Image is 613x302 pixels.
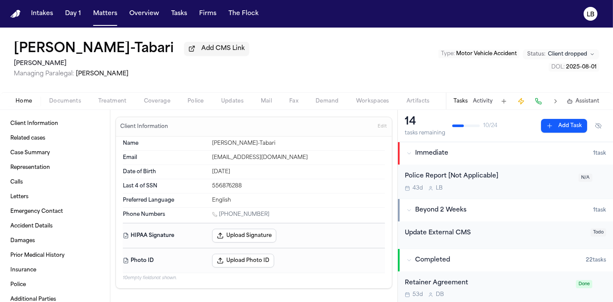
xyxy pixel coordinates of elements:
button: Upload Photo ID [212,254,274,268]
span: Updates [221,98,244,105]
span: Police [188,98,204,105]
a: The Flock [225,6,262,22]
button: Completed22tasks [398,249,613,271]
button: Tasks [168,6,191,22]
a: Case Summary [7,146,103,160]
span: D B [436,291,444,298]
span: DOL : [551,65,565,70]
span: Done [576,280,592,288]
button: Immediate1task [398,142,613,165]
span: Documents [49,98,81,105]
a: Emergency Contact [7,205,103,218]
div: [DATE] [212,168,385,175]
h2: [PERSON_NAME] [14,59,249,69]
a: Prior Medical History [7,249,103,262]
span: L B [436,185,443,192]
span: Type : [441,51,455,56]
button: Matters [90,6,121,22]
span: 53d [413,291,423,298]
button: Assistant [567,98,599,105]
span: Artifacts [407,98,430,105]
span: Home [16,98,32,105]
button: Make a Call [532,95,544,107]
span: Managing Paralegal: [14,71,74,77]
span: Motor Vehicle Accident [456,51,517,56]
button: Edit DOL: 2025-08-01 [549,63,599,72]
a: Call 1 (714) 902-7702 [212,211,269,218]
p: 10 empty fields not shown. [123,275,385,281]
span: Assistant [575,98,599,105]
a: Damages [7,234,103,248]
span: Add CMS Link [201,44,245,53]
h1: [PERSON_NAME]-Tabari [14,41,174,57]
div: 556876288 [212,183,385,190]
span: 1 task [593,207,606,214]
button: Change status from Client dropped [523,49,599,59]
div: Retainer Agreement [405,278,571,288]
a: Related cases [7,131,103,145]
dt: Last 4 of SSN [123,183,207,190]
a: Home [10,10,21,18]
div: [PERSON_NAME]-Tabari [212,140,385,147]
button: Tasks [453,98,468,105]
span: Coverage [144,98,170,105]
div: Police Report [Not Applicable] [405,171,573,181]
a: Police [7,278,103,292]
button: Activity [473,98,493,105]
div: 14 [405,115,445,129]
button: Edit Type: Motor Vehicle Accident [438,50,519,58]
a: Letters [7,190,103,204]
span: 10 / 24 [483,122,497,129]
span: Completed [415,256,450,265]
span: 1 task [593,150,606,157]
span: 2025-08-01 [566,65,597,70]
a: Client Information [7,117,103,131]
a: Representation [7,161,103,174]
span: Workspaces [356,98,389,105]
button: Day 1 [62,6,84,22]
button: Add Task [498,95,510,107]
a: Accident Details [7,219,103,233]
button: Create Immediate Task [515,95,527,107]
button: Hide completed tasks (⌘⇧H) [591,119,606,133]
button: Overview [126,6,163,22]
h3: Client Information [119,123,170,130]
span: N/A [579,174,592,182]
span: Status: [527,51,545,58]
div: Update External CMS [405,228,585,238]
span: Phone Numbers [123,211,165,218]
dt: Preferred Language [123,197,207,204]
span: Mail [261,98,272,105]
button: Edit matter name [14,41,174,57]
div: Open task: Police Report [Not Applicable] [398,165,613,199]
span: Demand [316,98,339,105]
span: Treatment [98,98,127,105]
dt: Name [123,140,207,147]
a: Insurance [7,263,103,277]
span: Immediate [415,149,448,158]
a: Calls [7,175,103,189]
button: Add CMS Link [184,42,249,56]
dt: HIPAA Signature [123,229,207,243]
button: Edit [375,120,389,134]
button: Beyond 2 Weeks1task [398,199,613,221]
span: Fax [289,98,298,105]
button: Intakes [28,6,56,22]
div: [EMAIL_ADDRESS][DOMAIN_NAME] [212,154,385,161]
span: Edit [378,124,387,130]
button: Add Task [541,119,587,133]
div: Open task: Update External CMS [398,221,613,249]
div: tasks remaining [405,130,445,137]
div: English [212,197,385,204]
span: Client dropped [548,51,587,58]
span: [PERSON_NAME] [76,71,128,77]
button: Firms [196,6,220,22]
span: 43d [413,185,423,192]
span: Beyond 2 Weeks [415,206,466,215]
